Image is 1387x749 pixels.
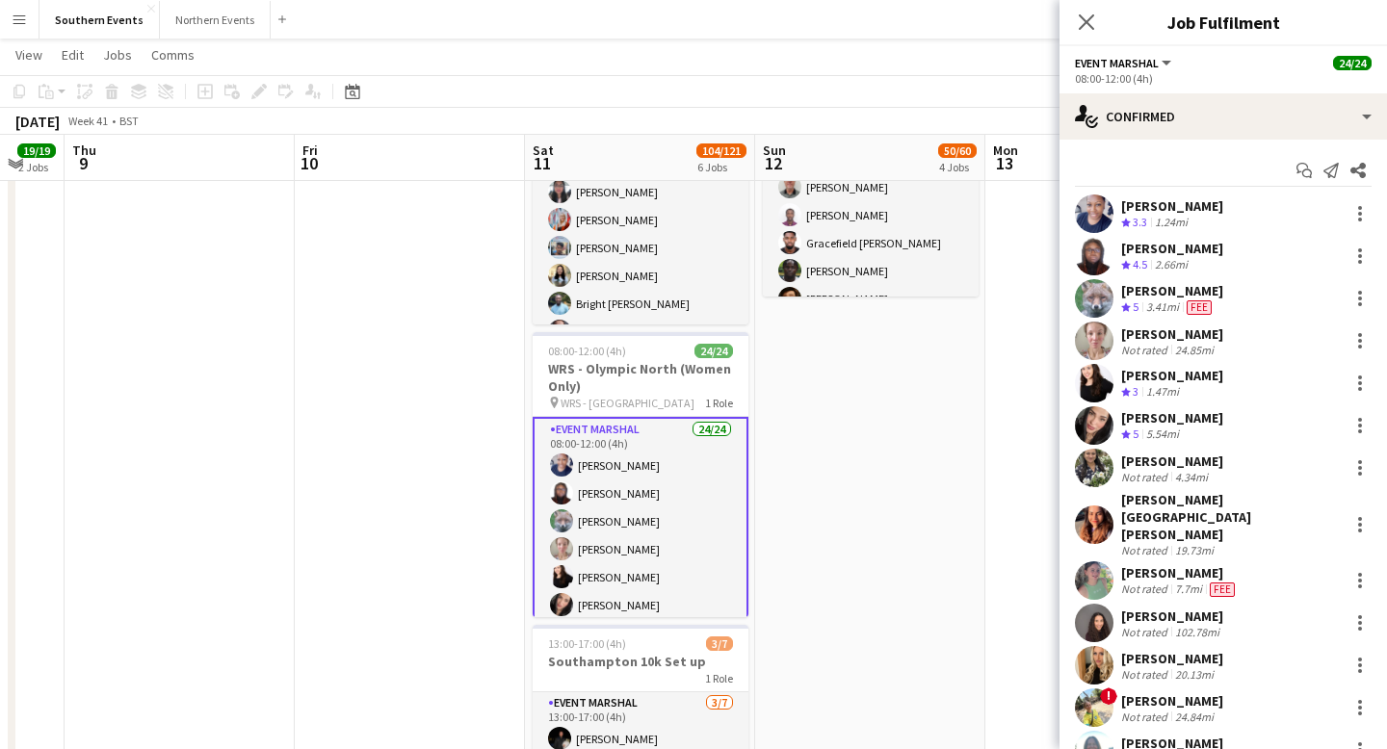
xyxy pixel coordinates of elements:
[939,160,976,174] div: 4 Jobs
[1121,197,1223,215] div: [PERSON_NAME]
[993,142,1018,159] span: Mon
[1171,470,1212,484] div: 4.34mi
[8,42,50,67] a: View
[990,152,1018,174] span: 13
[1171,625,1223,639] div: 102.78mi
[1171,581,1206,597] div: 7.7mi
[1121,491,1341,543] div: [PERSON_NAME] [GEOGRAPHIC_DATA][PERSON_NAME]
[103,46,132,64] span: Jobs
[1075,71,1372,86] div: 08:00-12:00 (4h)
[151,46,195,64] span: Comms
[160,1,271,39] button: Northern Events
[1133,215,1147,229] span: 3.3
[1121,581,1171,597] div: Not rated
[1171,343,1217,357] div: 24.85mi
[95,42,140,67] a: Jobs
[15,46,42,64] span: View
[533,39,748,324] app-job-card: 08:00-12:00 (4h)30/40[GEOGRAPHIC_DATA] 5k and 10k [GEOGRAPHIC_DATA] 5k and 10k1 Role[PERSON_NAME]...
[1121,625,1171,639] div: Not rated
[1121,367,1223,384] div: [PERSON_NAME]
[1121,564,1239,581] div: [PERSON_NAME]
[15,112,60,131] div: [DATE]
[1142,426,1183,443] div: 5.54mi
[1121,240,1223,257] div: [PERSON_NAME]
[696,143,746,158] span: 104/121
[1060,93,1387,140] div: Confirmed
[18,160,55,174] div: 2 Jobs
[548,636,626,651] span: 13:00-17:00 (4h)
[533,360,748,395] h3: WRS - Olympic North (Women Only)
[302,142,318,159] span: Fri
[1171,710,1217,724] div: 24.84mi
[1121,543,1171,557] div: Not rated
[64,114,112,128] span: Week 41
[1100,687,1117,705] span: !
[533,653,748,670] h3: Southampton 10k Set up
[1133,299,1138,314] span: 5
[1187,300,1212,315] span: Fee
[1183,299,1216,316] div: Crew has different fees then in role
[1121,282,1223,299] div: [PERSON_NAME]
[54,42,92,67] a: Edit
[17,143,56,158] span: 19/19
[1121,325,1223,343] div: [PERSON_NAME]
[1121,409,1223,426] div: [PERSON_NAME]
[530,152,554,174] span: 11
[1121,607,1223,625] div: [PERSON_NAME]
[705,396,733,410] span: 1 Role
[533,332,748,617] app-job-card: 08:00-12:00 (4h)24/24WRS - Olympic North (Women Only) WRS - [GEOGRAPHIC_DATA]1 RoleEvent Marshal2...
[1121,343,1171,357] div: Not rated
[1121,470,1171,484] div: Not rated
[1142,384,1183,400] div: 1.47mi
[69,152,96,174] span: 9
[760,152,786,174] span: 12
[72,142,96,159] span: Thu
[1151,257,1191,273] div: 2.66mi
[1333,56,1372,70] span: 24/24
[1151,215,1191,231] div: 1.24mi
[533,142,554,159] span: Sat
[1133,426,1138,441] span: 5
[1121,650,1223,667] div: [PERSON_NAME]
[694,344,733,358] span: 24/24
[1121,710,1171,724] div: Not rated
[697,160,746,174] div: 6 Jobs
[763,142,786,159] span: Sun
[1075,56,1174,70] button: Event Marshal
[144,42,202,67] a: Comms
[1171,543,1217,557] div: 19.73mi
[561,396,694,410] span: WRS - [GEOGRAPHIC_DATA]
[1060,10,1387,35] h3: Job Fulfilment
[548,344,626,358] span: 08:00-12:00 (4h)
[1133,257,1147,271] span: 4.5
[119,114,139,128] div: BST
[62,46,84,64] span: Edit
[706,636,733,651] span: 3/7
[1121,692,1223,710] div: [PERSON_NAME]
[1210,582,1235,597] span: Fee
[1121,452,1223,470] div: [PERSON_NAME]
[1142,299,1183,316] div: 3.41mi
[705,671,733,685] span: 1 Role
[1133,384,1138,399] span: 3
[300,152,318,174] span: 10
[938,143,977,158] span: 50/60
[1075,56,1159,70] span: Event Marshal
[1121,667,1171,682] div: Not rated
[1206,581,1239,597] div: Crew has different fees then in role
[1171,667,1217,682] div: 20.13mi
[39,1,160,39] button: Southern Events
